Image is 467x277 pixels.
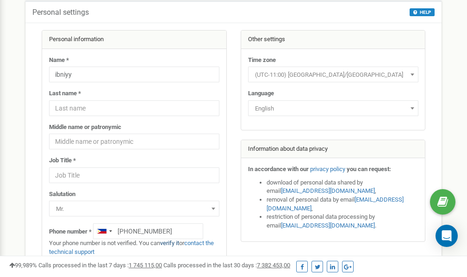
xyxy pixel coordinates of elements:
[241,140,425,159] div: Information about data privacy
[267,196,404,212] a: [EMAIL_ADDRESS][DOMAIN_NAME]
[251,102,415,115] span: English
[281,222,375,229] a: [EMAIL_ADDRESS][DOMAIN_NAME]
[49,239,219,256] p: Your phone number is not verified. You can or
[49,123,121,132] label: Middle name or patronymic
[163,262,290,269] span: Calls processed in the last 30 days :
[52,203,216,215] span: Mr.
[49,240,214,255] a: contact the technical support
[257,262,290,269] u: 7 382 453,00
[32,8,89,17] h5: Personal settings
[49,100,219,116] input: Last name
[248,100,418,116] span: English
[310,166,345,172] a: privacy policy
[49,201,219,216] span: Mr.
[93,224,115,239] div: Telephone country code
[49,56,69,65] label: Name *
[267,179,418,196] li: download of personal data shared by email ,
[267,213,418,230] li: restriction of personal data processing by email .
[248,89,274,98] label: Language
[248,166,309,172] strong: In accordance with our
[49,67,219,82] input: Name
[49,167,219,183] input: Job Title
[49,228,92,236] label: Phone number *
[248,67,418,82] span: (UTC-11:00) Pacific/Midway
[49,89,81,98] label: Last name *
[9,262,37,269] span: 99,989%
[93,223,203,239] input: +1-800-555-55-55
[129,262,162,269] u: 1 745 115,00
[281,187,375,194] a: [EMAIL_ADDRESS][DOMAIN_NAME]
[42,31,226,49] div: Personal information
[38,262,162,269] span: Calls processed in the last 7 days :
[410,8,435,16] button: HELP
[241,31,425,49] div: Other settings
[49,156,76,165] label: Job Title *
[251,68,415,81] span: (UTC-11:00) Pacific/Midway
[49,134,219,149] input: Middle name or patronymic
[49,190,75,199] label: Salutation
[347,166,391,172] strong: you can request:
[248,56,276,65] label: Time zone
[160,240,179,246] a: verify it
[267,196,418,213] li: removal of personal data by email ,
[436,225,458,247] div: Open Intercom Messenger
